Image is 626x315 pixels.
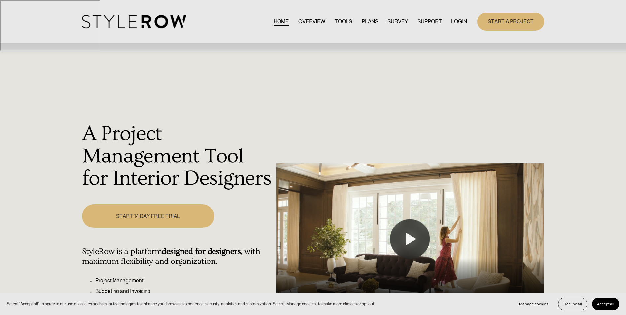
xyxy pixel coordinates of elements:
[82,123,273,190] h1: A Project Management Tool for Interior Designers
[387,17,408,26] a: SURVEY
[7,301,375,307] p: Select “Accept all” to agree to our use of cookies and similar technologies to enhance your brows...
[514,298,553,310] button: Manage cookies
[298,17,325,26] a: OVERVIEW
[417,17,442,26] a: folder dropdown
[95,287,273,295] p: Budgeting and Invoicing
[597,302,614,306] span: Accept all
[95,277,273,285] p: Project Management
[82,15,186,28] img: StyleRow
[477,13,544,31] a: START A PROJECT
[362,17,378,26] a: PLANS
[274,17,289,26] a: HOME
[390,219,430,259] button: Play
[451,17,467,26] a: LOGIN
[417,18,442,26] span: SUPPORT
[592,298,619,310] button: Accept all
[82,204,214,228] a: START 14 DAY FREE TRIAL
[519,302,548,306] span: Manage cookies
[335,17,352,26] a: TOOLS
[558,298,587,310] button: Decline all
[563,302,582,306] span: Decline all
[162,247,241,256] strong: designed for designers
[82,247,273,266] h4: StyleRow is a platform , with maximum flexibility and organization.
